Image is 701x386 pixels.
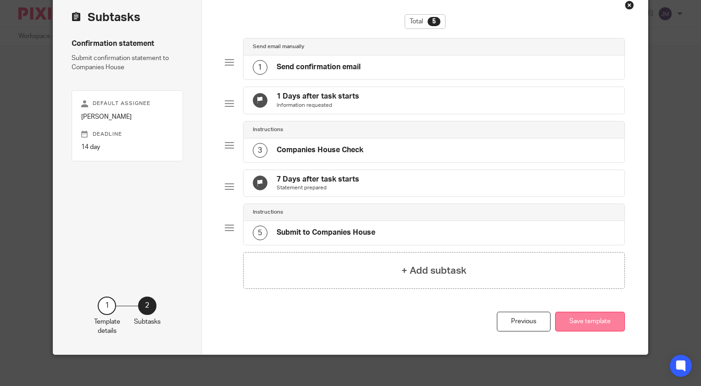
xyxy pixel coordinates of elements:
div: 1 [98,297,116,315]
div: 5 [253,226,267,240]
p: 14 day [81,143,173,152]
h4: 7 Days after task starts [277,175,359,184]
div: 2 [138,297,156,315]
p: Submit confirmation statement to Companies House [72,54,183,72]
div: Previous [497,312,551,331]
p: [PERSON_NAME] [81,112,173,121]
p: Deadline [81,131,173,138]
h4: Confirmation statement [72,39,183,49]
h4: Send email manually [253,43,304,50]
div: 1 [253,60,267,75]
p: Template details [94,317,120,336]
h2: Subtasks [72,10,140,25]
p: Subtasks [134,317,161,326]
p: Statement prepared [277,184,359,192]
h4: Submit to Companies House [277,228,375,237]
h4: Instructions [253,126,283,133]
div: 3 [253,143,267,158]
h4: Companies House Check [277,145,363,155]
div: Close this dialog window [625,0,634,10]
div: Total [405,14,445,29]
h4: 1 Days after task starts [277,92,359,101]
p: Default assignee [81,100,173,107]
div: 5 [428,17,440,26]
button: Save template [555,312,625,331]
p: Information requested [277,102,359,109]
h4: + Add subtask [401,264,467,278]
h4: Send confirmation email [277,62,361,72]
h4: Instructions [253,209,283,216]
